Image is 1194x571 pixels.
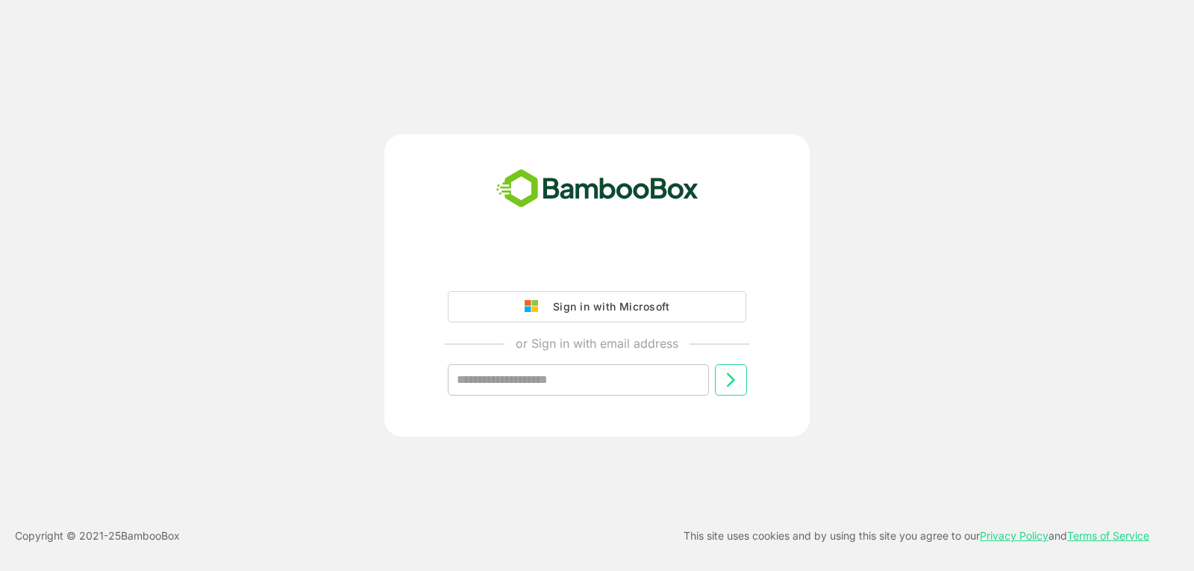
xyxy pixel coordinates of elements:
[448,291,746,322] button: Sign in with Microsoft
[516,334,678,352] p: or Sign in with email address
[1067,529,1149,542] a: Terms of Service
[684,527,1149,545] p: This site uses cookies and by using this site you agree to our and
[488,164,707,213] img: bamboobox
[15,527,180,545] p: Copyright © 2021- 25 BambooBox
[546,297,669,316] div: Sign in with Microsoft
[525,300,546,313] img: google
[980,529,1048,542] a: Privacy Policy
